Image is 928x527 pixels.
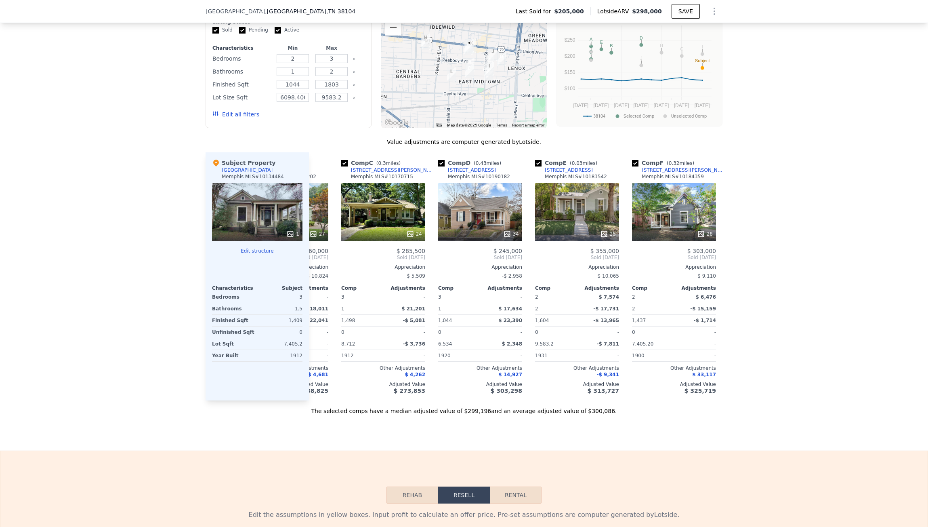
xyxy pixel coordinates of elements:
[438,381,522,388] div: Adjusted Value
[535,381,619,388] div: Adjusted Value
[353,57,356,61] button: Clear
[212,45,272,51] div: Characteristics
[482,350,522,361] div: -
[353,70,356,74] button: Clear
[674,285,716,291] div: Adjustments
[394,388,425,394] span: $ 273,853
[385,291,425,303] div: -
[341,350,382,361] div: 1912
[512,123,544,127] a: Report a map error
[421,34,430,47] div: 1752 Eastmoreland Ave
[438,318,452,323] span: 1,044
[632,341,653,347] span: 7,405.20
[259,315,302,326] div: 1,409
[297,388,328,394] span: $ 288,825
[259,291,302,303] div: 3
[447,67,456,81] div: 1924 Cowden Ave
[632,8,662,15] span: $298,000
[676,327,716,338] div: -
[706,3,722,19] button: Show Options
[302,306,328,312] span: -$ 18,011
[598,273,619,279] span: $ 10,065
[502,341,522,347] span: $ 2,348
[642,173,704,180] div: Memphis MLS # 10184359
[491,388,522,394] span: $ 303,298
[535,341,554,347] span: 9,583.2
[378,160,386,166] span: 0.3
[306,372,328,377] span: -$ 4,681
[498,372,522,377] span: $ 14,927
[498,306,522,312] span: $ 17,634
[422,36,430,50] div: 1759 Eastmoreland Ave
[407,273,425,279] span: $ 5,509
[341,341,355,347] span: 8,712
[438,341,452,347] span: 6,534
[341,254,425,261] span: Sold [DATE]
[484,67,493,81] div: 2164 Cowden Ave
[692,372,716,377] span: $ 33,117
[341,303,382,314] div: 1
[593,306,619,312] span: -$ 17,731
[438,254,522,261] span: Sold [DATE]
[565,53,575,59] text: $200
[694,318,716,323] span: -$ 1,714
[212,27,233,34] label: Sold
[535,254,619,261] span: Sold [DATE]
[212,79,272,90] div: Finished Sqft
[535,294,538,300] span: 2
[535,350,575,361] div: 1931
[697,230,713,238] div: 28
[259,327,302,338] div: 0
[687,248,716,254] span: $ 303,000
[579,350,619,361] div: -
[448,173,510,180] div: Memphis MLS # 10190182
[696,294,716,300] span: $ 6,476
[470,160,504,166] span: ( miles)
[286,230,299,238] div: 1
[503,230,519,238] div: 34
[624,114,654,119] text: Selected Comp
[702,44,703,49] text: I
[438,285,480,291] div: Comp
[672,4,700,19] button: SAVE
[480,285,522,291] div: Adjustments
[633,103,649,108] text: [DATE]
[206,7,265,15] span: [GEOGRAPHIC_DATA]
[663,160,697,166] span: ( miles)
[565,70,575,75] text: $150
[535,159,600,167] div: Comp E
[490,487,542,504] button: Rental
[405,372,425,377] span: $ 4,262
[476,160,487,166] span: 0.43
[496,123,507,127] a: Terms (opens in new tab)
[275,45,311,51] div: Min
[632,318,646,323] span: 1,437
[632,350,672,361] div: 1900
[485,56,494,70] div: 553 Summitt St
[676,338,716,350] div: -
[567,160,600,166] span: ( miles)
[642,167,726,173] div: [STREET_ADDRESS][PERSON_NAME]
[438,264,522,270] div: Appreciation
[302,318,328,323] span: -$ 22,041
[212,248,302,254] button: Edit structure
[640,56,642,61] text: J
[341,159,404,167] div: Comp C
[385,350,425,361] div: -
[222,167,273,173] div: [GEOGRAPHIC_DATA]
[353,96,356,99] button: Clear
[640,36,643,40] text: D
[383,285,425,291] div: Adjustments
[684,388,716,394] span: $ 325,719
[565,37,575,43] text: $250
[669,160,680,166] span: 0.32
[590,50,593,55] text: C
[383,118,410,128] img: Google
[326,8,355,15] span: , TN 38104
[632,303,672,314] div: 2
[535,285,577,291] div: Comp
[632,285,674,291] div: Comp
[572,160,583,166] span: 0.03
[385,327,425,338] div: -
[600,40,603,44] text: E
